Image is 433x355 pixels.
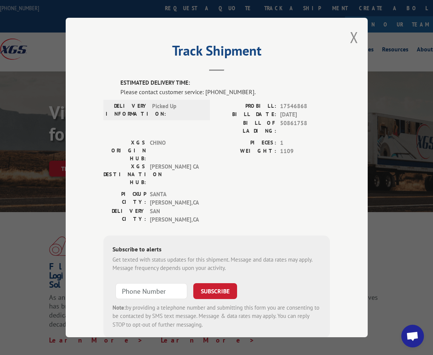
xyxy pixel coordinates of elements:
div: Open chat [401,325,424,347]
label: BILL OF LADING: [217,119,276,135]
div: Get texted with status updates for this shipment. Message and data rates may apply. Message frequ... [112,256,321,273]
label: DELIVERY INFORMATION: [106,102,148,118]
label: PIECES: [217,139,276,147]
span: SAN [PERSON_NAME] , CA [150,207,201,224]
span: 1 [280,139,330,147]
span: 50861758 [280,119,330,135]
input: Phone Number [116,283,187,299]
label: XGS ORIGIN HUB: [103,139,146,163]
label: WEIGHT: [217,147,276,156]
button: SUBSCRIBE [193,283,237,299]
span: SANTA [PERSON_NAME] , CA [150,190,201,207]
span: [DATE] [280,110,330,119]
div: Please contact customer service: [PHONE_NUMBER]. [120,87,330,96]
span: 17546868 [280,102,330,111]
div: by providing a telephone number and submitting this form you are consenting to be contacted by SM... [112,304,321,329]
span: Picked Up [152,102,203,118]
span: 1109 [280,147,330,156]
h2: Track Shipment [103,45,330,60]
label: PROBILL: [217,102,276,111]
div: Subscribe to alerts [112,245,321,256]
label: DELIVERY CITY: [103,207,146,224]
label: PICKUP CITY: [103,190,146,207]
label: BILL DATE: [217,110,276,119]
strong: Note: [112,304,126,311]
label: XGS DESTINATION HUB: [103,163,146,186]
span: CHINO [150,139,201,163]
button: Close modal [350,27,358,47]
label: ESTIMATED DELIVERY TIME: [120,79,330,87]
span: [PERSON_NAME] CA [150,163,201,186]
